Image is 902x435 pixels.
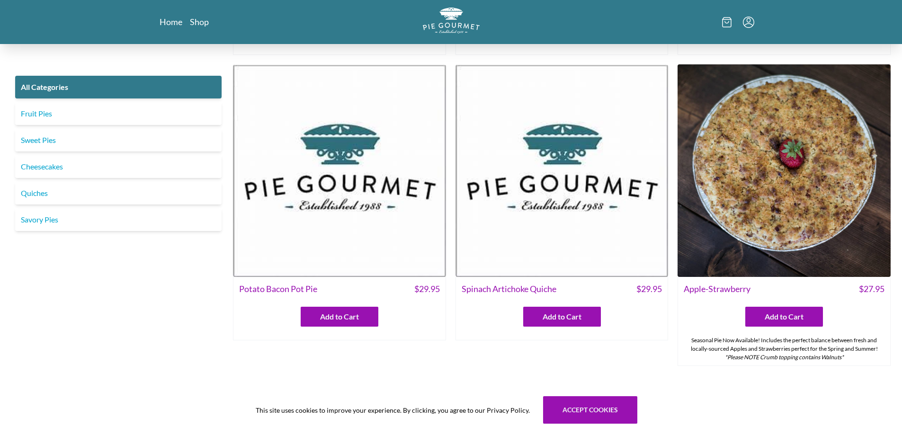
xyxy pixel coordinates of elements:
span: This site uses cookies to improve your experience. By clicking, you agree to our Privacy Policy. [256,405,530,415]
a: Savory Pies [15,208,222,231]
a: All Categories [15,76,222,98]
button: Add to Cart [301,307,378,327]
a: Fruit Pies [15,102,222,125]
span: Add to Cart [320,311,359,322]
img: Spinach Artichoke Quiche [455,64,669,277]
span: $ 27.95 [859,283,884,295]
a: Logo [423,8,480,36]
img: Apple-Strawberry [678,64,891,277]
span: Add to Cart [765,311,804,322]
span: Add to Cart [543,311,581,322]
a: Cheesecakes [15,155,222,178]
span: $ 29.95 [636,283,662,295]
button: Accept cookies [543,396,637,424]
span: Apple-Strawberry [684,283,750,295]
a: Home [160,16,182,27]
a: Quiches [15,182,222,204]
button: Add to Cart [523,307,601,327]
span: Potato Bacon Pot Pie [239,283,317,295]
span: $ 29.95 [414,283,440,295]
a: Sweet Pies [15,129,222,151]
em: *Please NOTE Crumb topping contains Walnuts* [725,354,844,361]
div: Seasonal Pie Now Available! Includes the perfect balance between fresh and locally-sourced Apples... [678,332,890,365]
img: logo [423,8,480,34]
img: Potato Bacon Pot Pie [233,64,446,277]
span: Spinach Artichoke Quiche [462,283,556,295]
a: Shop [190,16,209,27]
button: Add to Cart [745,307,823,327]
button: Menu [743,17,754,28]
